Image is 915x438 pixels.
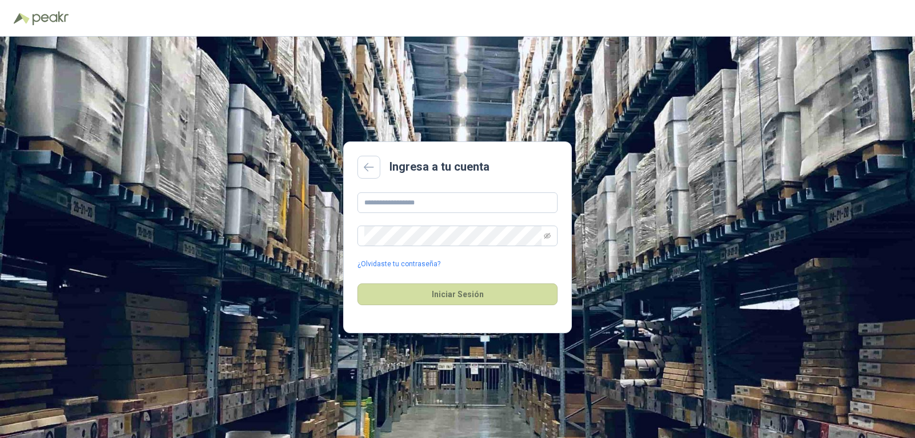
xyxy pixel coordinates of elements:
a: ¿Olvidaste tu contraseña? [357,259,440,270]
button: Iniciar Sesión [357,283,558,305]
h2: Ingresa a tu cuenta [389,158,490,176]
img: Peakr [32,11,69,25]
span: eye-invisible [544,232,551,239]
img: Logo [14,13,30,24]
